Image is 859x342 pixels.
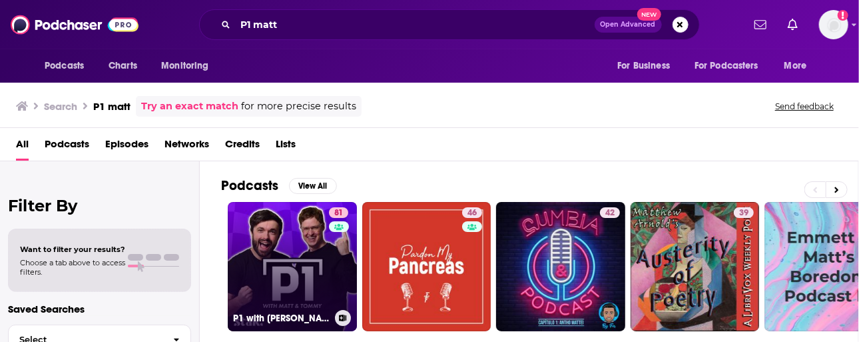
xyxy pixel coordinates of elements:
[749,13,772,36] a: Show notifications dropdown
[734,207,754,218] a: 39
[819,10,848,39] span: Logged in as Bobhunt28
[600,207,620,218] a: 42
[739,207,748,220] span: 39
[20,258,125,277] span: Choose a tab above to access filters.
[819,10,848,39] img: User Profile
[595,17,662,33] button: Open AdvancedNew
[221,177,278,194] h2: Podcasts
[289,178,337,194] button: View All
[496,202,625,331] a: 42
[819,10,848,39] button: Show profile menu
[11,12,139,37] img: Podchaser - Follow, Share and Rate Podcasts
[631,202,760,331] a: 39
[225,133,260,161] a: Credits
[775,53,824,79] button: open menu
[141,99,238,114] a: Try an exact match
[771,101,838,112] button: Send feedback
[164,133,209,161] a: Networks
[93,100,131,113] h3: P1 matt
[637,8,661,21] span: New
[221,177,337,194] a: PodcastsView All
[228,202,357,331] a: 81P1 with [PERSON_NAME] and [PERSON_NAME]
[617,57,670,75] span: For Business
[8,303,191,315] p: Saved Searches
[276,133,296,161] a: Lists
[236,14,595,35] input: Search podcasts, credits, & more...
[35,53,101,79] button: open menu
[199,9,700,40] div: Search podcasts, credits, & more...
[601,21,656,28] span: Open Advanced
[100,53,145,79] a: Charts
[105,133,148,161] a: Episodes
[20,245,125,254] span: Want to filter your results?
[233,313,330,324] h3: P1 with [PERSON_NAME] and [PERSON_NAME]
[838,10,848,21] svg: Add a profile image
[44,100,77,113] h3: Search
[16,133,29,161] a: All
[241,99,356,114] span: for more precise results
[362,202,491,331] a: 46
[109,57,137,75] span: Charts
[605,207,615,220] span: 42
[334,207,343,220] span: 81
[695,57,758,75] span: For Podcasters
[45,133,89,161] a: Podcasts
[686,53,778,79] button: open menu
[45,57,84,75] span: Podcasts
[782,13,803,36] a: Show notifications dropdown
[152,53,226,79] button: open menu
[608,53,687,79] button: open menu
[462,207,482,218] a: 46
[467,207,477,220] span: 46
[161,57,208,75] span: Monitoring
[329,207,348,218] a: 81
[8,196,191,215] h2: Filter By
[784,57,807,75] span: More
